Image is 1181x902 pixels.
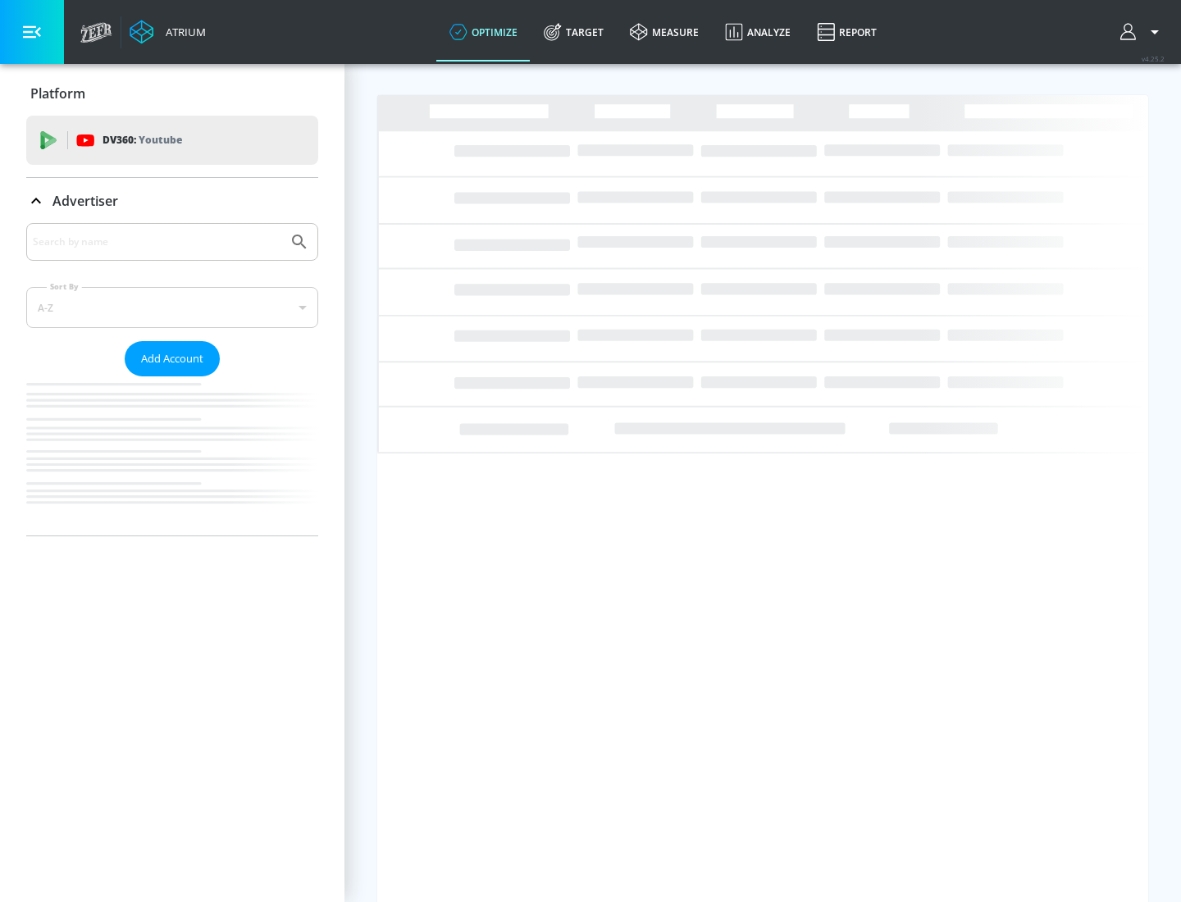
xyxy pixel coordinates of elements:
[1142,54,1165,63] span: v 4.25.2
[52,192,118,210] p: Advertiser
[26,116,318,165] div: DV360: Youtube
[436,2,531,61] a: optimize
[139,131,182,148] p: Youtube
[26,287,318,328] div: A-Z
[531,2,617,61] a: Target
[26,178,318,224] div: Advertiser
[804,2,890,61] a: Report
[26,223,318,535] div: Advertiser
[30,84,85,102] p: Platform
[159,25,206,39] div: Atrium
[125,341,220,376] button: Add Account
[712,2,804,61] a: Analyze
[130,20,206,44] a: Atrium
[47,281,82,292] label: Sort By
[26,71,318,116] div: Platform
[141,349,203,368] span: Add Account
[33,231,281,253] input: Search by name
[103,131,182,149] p: DV360:
[617,2,712,61] a: measure
[26,376,318,535] nav: list of Advertiser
